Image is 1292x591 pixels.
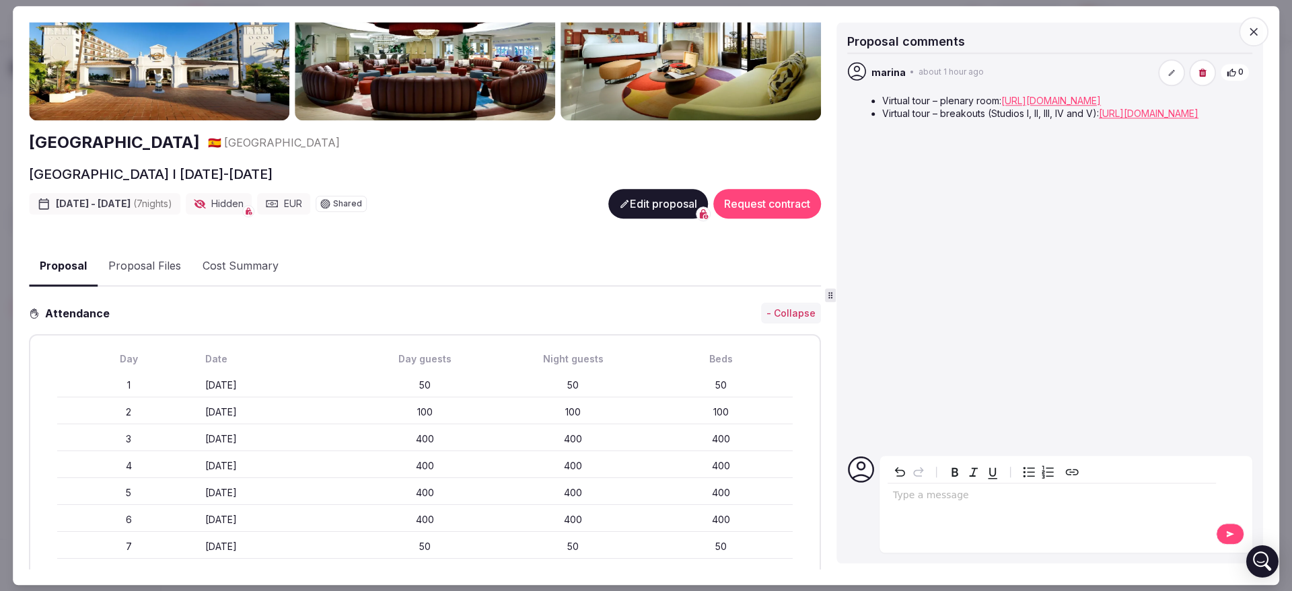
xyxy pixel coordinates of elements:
button: Cost Summary [192,247,289,286]
div: 400 [650,459,793,473]
div: 400 [502,459,645,473]
div: 50 [502,379,645,392]
span: Shared [333,200,362,208]
div: 50 [354,540,497,553]
div: 4 [57,459,200,473]
div: 100 [502,405,645,419]
div: 400 [354,513,497,526]
div: [DATE] [205,405,348,419]
h3: Attendance [40,305,120,321]
li: Virtual tour – breakouts (Studios I, II, III, IV and V): [882,108,1250,121]
div: Day guests [354,352,497,366]
div: 400 [650,432,793,446]
div: 50 [354,567,497,581]
button: Bulleted list [1019,463,1038,481]
div: [DATE] [205,459,348,473]
button: Italic [964,463,983,481]
span: 0 [1238,67,1244,79]
button: 0 [1220,64,1250,82]
button: Bold [945,463,964,481]
div: 50 [650,379,793,392]
button: Edit proposal [608,189,708,219]
div: 400 [502,432,645,446]
div: Hidden [186,193,252,214]
div: Open Intercom Messenger [1246,545,1279,578]
button: Undo Ctrl+Z [890,463,909,481]
button: Request contract [713,189,821,219]
div: [DATE] [205,486,348,500]
h2: [GEOGRAPHIC_DATA] I [DATE]-[DATE] [29,165,273,184]
div: 400 [354,486,497,500]
div: Night guests [502,352,645,366]
span: • [910,67,914,79]
button: - Collapse [761,303,821,324]
div: 50 [354,379,497,392]
div: 400 [650,486,793,500]
div: 400 [354,432,497,446]
div: Day [57,352,200,366]
button: Create link [1063,463,1081,481]
button: Numbered list [1038,463,1057,481]
div: 3 [57,432,200,446]
a: [URL][DOMAIN_NAME] [1099,108,1198,120]
div: 400 [354,459,497,473]
div: editable markdown [888,483,1216,510]
div: [DATE] [205,513,348,526]
li: Virtual tour – plenary room: [882,94,1250,108]
div: 5 [57,486,200,500]
span: [GEOGRAPHIC_DATA] [224,135,340,150]
button: Proposal [29,247,98,286]
span: Proposal comments [847,34,965,48]
div: [DATE] [205,432,348,446]
div: toggle group [1019,463,1057,481]
span: 🇪🇸 [208,136,221,149]
span: [DATE] - [DATE] [56,197,172,210]
div: Date [205,352,348,366]
div: [DATE] [205,540,348,553]
div: 50 [502,540,645,553]
div: 400 [650,513,793,526]
div: EUR [257,193,310,214]
div: 8 [57,567,200,581]
button: 🇪🇸 [208,135,221,150]
div: 2 [57,405,200,419]
div: 1 [57,379,200,392]
a: [URL][DOMAIN_NAME] [1001,95,1101,106]
div: 400 [502,513,645,526]
div: Beds [650,352,793,366]
div: 7 [57,540,200,553]
span: about 1 hour ago [919,67,984,79]
div: 100 [650,405,793,419]
div: [DATE] [205,567,348,581]
div: 100 [354,405,497,419]
div: 400 [502,486,645,500]
span: marina [871,66,906,79]
a: [GEOGRAPHIC_DATA] [29,131,200,154]
button: Proposal Files [98,247,192,286]
div: 6 [57,513,200,526]
span: ( 7 night s ) [133,198,172,209]
button: Underline [983,463,1002,481]
div: [DATE] [205,379,348,392]
div: 50 [650,540,793,553]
